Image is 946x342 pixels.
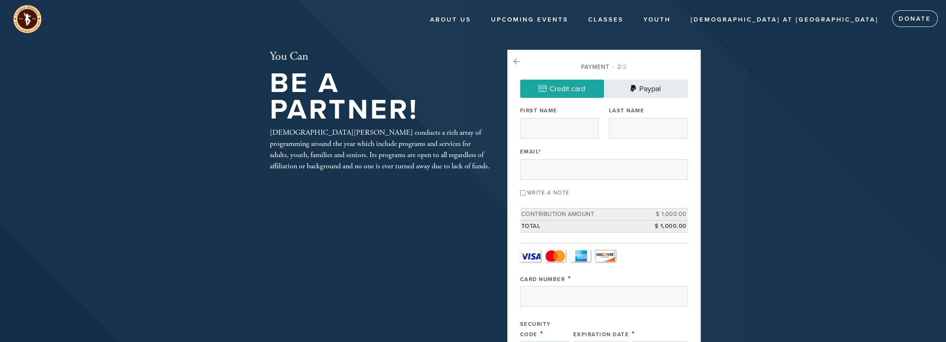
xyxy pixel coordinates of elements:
span: This field is required. [540,329,543,338]
img: unnamed%20%283%29_0.png [12,4,42,34]
h1: Be A Partner! [270,70,490,124]
a: Donate [892,10,938,27]
div: Payment [520,63,688,71]
a: Youth [637,12,677,28]
a: MasterCard [545,250,566,262]
div: [DEMOGRAPHIC_DATA][PERSON_NAME] conducts a rich array of programming around the year which includ... [270,127,490,172]
a: Amex [570,250,591,262]
td: $ 1,000.00 [650,220,688,232]
a: Visa [520,250,541,262]
span: This field is required. [538,148,541,155]
a: Upcoming Events [485,12,574,28]
td: $ 1,000.00 [650,209,688,221]
a: [DEMOGRAPHIC_DATA] at [GEOGRAPHIC_DATA] [684,12,885,28]
label: Card Number [520,276,565,283]
label: Last Name [609,107,645,114]
span: This field is required. [568,274,571,283]
a: Classes [582,12,630,28]
label: Write a note [527,189,570,196]
td: Total [520,220,650,232]
label: Email [520,148,541,155]
td: Contribution Amount [520,209,650,221]
a: Paypal [604,80,688,98]
label: First Name [520,107,557,114]
span: This field is required. [632,329,635,338]
a: About Us [424,12,477,28]
span: 2 [617,63,621,70]
h2: You Can [270,50,490,64]
a: Discover [595,250,616,262]
label: Security Code [520,321,551,338]
a: Credit card [520,80,604,98]
label: Expiration Date [573,331,629,338]
span: /2 [612,63,627,70]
